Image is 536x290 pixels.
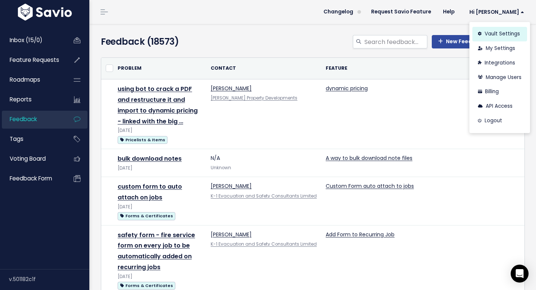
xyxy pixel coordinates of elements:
span: Inbox (15/0) [10,36,42,44]
div: [DATE] [118,127,202,135]
div: Open Intercom Messenger [511,265,529,283]
a: Integrations [472,56,527,70]
a: Help [437,6,460,18]
a: dynamic pricing [326,85,368,92]
a: safety form - fire service form on every job to be automatically added on recurring jobs [118,231,195,271]
td: N/A [206,149,321,177]
img: logo-white.9d6f32f41409.svg [16,4,74,21]
a: Feature Requests [2,51,62,69]
a: custom form to auto attach on jobs [118,182,182,202]
a: Logout [472,114,527,128]
a: API Access [472,99,527,114]
span: Unknown [211,165,231,171]
a: K-1 Evacuation and Safety Consultants Limited [211,241,317,247]
span: Changelog [323,9,353,15]
a: [PERSON_NAME] [211,85,252,92]
a: [PERSON_NAME] [211,231,252,238]
div: [DATE] [118,164,202,172]
a: Forms & Certificates [118,211,175,220]
th: Contact [206,58,321,79]
span: Forms & Certificates [118,282,175,290]
div: [DATE] [118,273,202,281]
a: Billing [472,85,527,99]
a: [PERSON_NAME] Property Developments [211,95,297,101]
a: K-1 Evacuation and Safety Consultants Limited [211,193,317,199]
span: Feedback [10,115,37,123]
a: Roadmaps [2,71,62,88]
a: My Settings [472,41,527,56]
span: Tags [10,135,23,143]
span: Voting Board [10,155,46,163]
a: Custom Form auto attach to jobs [326,182,414,190]
span: Pricelists & Items [118,136,167,144]
a: Inbox (15/0) [2,32,62,49]
a: Pricelists & Items [118,135,167,144]
span: Reports [10,95,32,103]
span: Roadmaps [10,76,40,83]
a: Manage Users [472,70,527,85]
span: Feedback form [10,174,52,182]
a: Tags [2,130,62,148]
a: using bot to crack a PDF and restructure it and import to dynamic pricing - linked with the big … [118,85,198,125]
a: Vault Settings [472,27,527,41]
a: bulk download notes [118,154,182,163]
a: New Feedback [432,35,492,48]
input: Search feedback... [364,35,427,48]
a: Request Savio Feature [365,6,437,18]
a: Add Form to Recurring Job [326,231,395,238]
div: [DATE] [118,203,202,211]
span: Hi [PERSON_NAME] [469,9,524,15]
a: A way to bulk download note files [326,154,412,162]
a: [PERSON_NAME] [211,182,252,190]
div: Hi [PERSON_NAME] [469,22,530,133]
div: v.501182c1f [9,269,89,289]
a: Voting Board [2,150,62,167]
th: Problem [113,58,206,79]
h4: Feedback (18573) [101,35,235,48]
a: Hi [PERSON_NAME] [460,6,530,18]
a: Reports [2,91,62,108]
a: Forms & Certificates [118,281,175,290]
a: Feedback [2,111,62,128]
a: Feedback form [2,170,62,187]
span: Forms & Certificates [118,212,175,220]
span: Feature Requests [10,56,59,64]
